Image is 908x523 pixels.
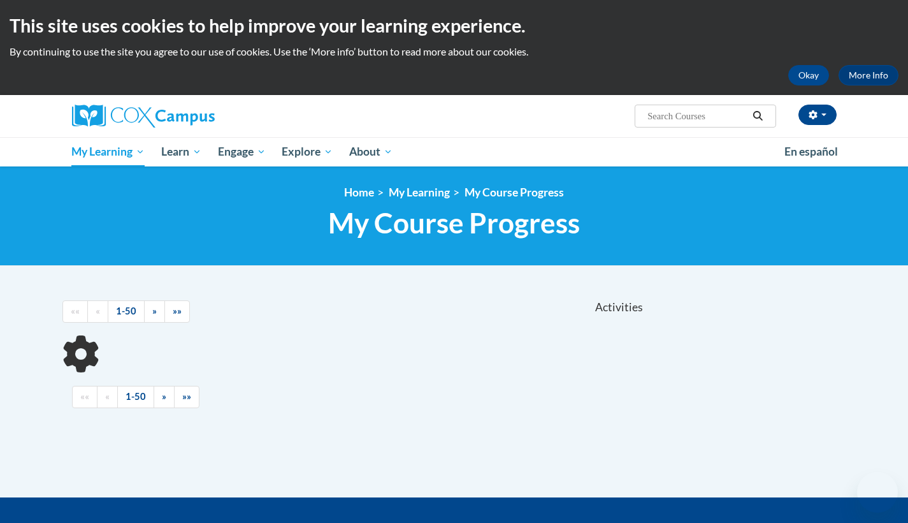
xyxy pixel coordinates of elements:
[80,391,89,402] span: ««
[64,137,154,166] a: My Learning
[161,144,201,159] span: Learn
[87,300,108,323] a: Previous
[273,137,341,166] a: Explore
[173,306,182,316] span: »»
[788,65,829,85] button: Okay
[164,300,190,323] a: End
[748,108,767,124] button: Search
[72,105,314,128] a: Cox Campus
[839,65,898,85] a: More Info
[154,386,175,408] a: Next
[328,206,580,240] span: My Course Progress
[349,144,393,159] span: About
[96,306,100,316] span: «
[72,105,215,128] img: Cox Campus
[344,186,374,199] a: Home
[153,137,210,166] a: Learn
[53,137,856,166] div: Main menu
[595,300,643,314] span: Activities
[62,300,88,323] a: Begining
[646,108,748,124] input: Search Courses
[776,138,846,165] a: En español
[108,300,145,323] a: 1-50
[71,306,80,316] span: ««
[465,186,564,199] a: My Course Progress
[10,13,898,38] h2: This site uses cookies to help improve your learning experience.
[857,472,898,513] iframe: Button to launch messaging window
[174,386,199,408] a: End
[97,386,118,408] a: Previous
[341,137,401,166] a: About
[389,186,450,199] a: My Learning
[218,144,266,159] span: Engage
[210,137,274,166] a: Engage
[117,386,154,408] a: 1-50
[798,105,837,125] button: Account Settings
[162,391,166,402] span: »
[182,391,191,402] span: »»
[10,45,898,59] p: By continuing to use the site you agree to our use of cookies. Use the ‘More info’ button to read...
[105,391,110,402] span: «
[784,145,838,158] span: En español
[282,144,333,159] span: Explore
[71,144,145,159] span: My Learning
[144,300,165,323] a: Next
[72,386,97,408] a: Begining
[152,306,157,316] span: »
